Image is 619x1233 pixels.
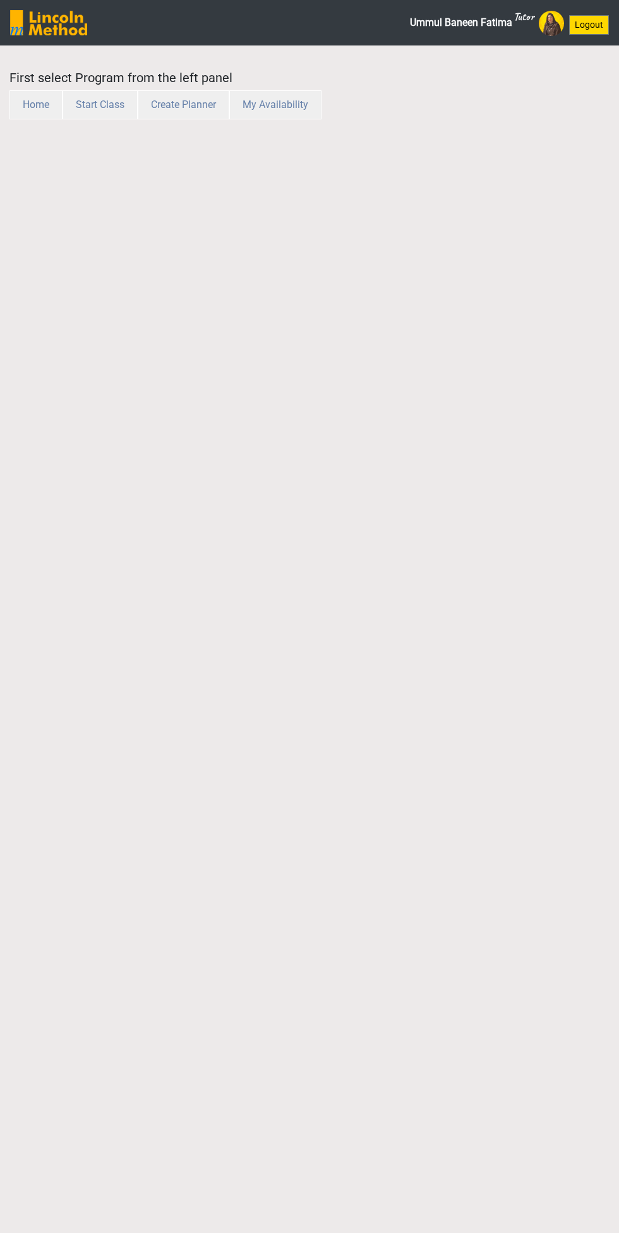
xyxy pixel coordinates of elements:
[10,10,87,35] img: SGY6awQAAAABJRU5ErkJggg==
[138,90,229,119] button: Create Planner
[9,99,63,111] a: Home
[569,15,609,35] button: Logout
[229,99,322,111] a: My Availability
[514,9,534,23] sup: Tutor
[63,99,138,111] a: Start Class
[539,11,564,36] img: Avatar
[410,10,534,35] span: Ummul Baneen Fatima
[9,90,63,119] button: Home
[138,99,229,111] a: Create Planner
[63,90,138,119] button: Start Class
[229,90,322,119] button: My Availability
[9,70,455,85] h5: First select Program from the left panel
